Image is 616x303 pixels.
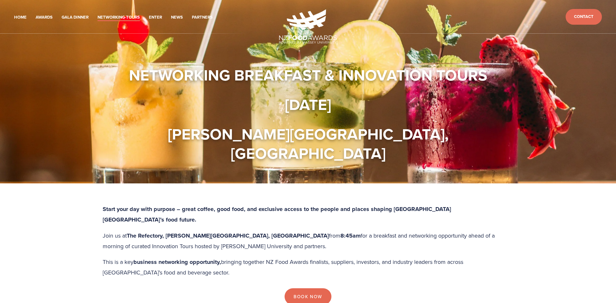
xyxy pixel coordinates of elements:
[149,14,162,21] a: Enter
[129,64,487,86] strong: Networking Breakfast & Innovation Tours
[103,205,453,224] strong: Start your day with purpose – great coffee, good food, and exclusive access to the people and pla...
[285,93,331,116] strong: [DATE]
[62,14,89,21] a: Gala Dinner
[127,231,329,240] strong: The Refectory, [PERSON_NAME][GEOGRAPHIC_DATA], [GEOGRAPHIC_DATA]
[14,14,27,21] a: Home
[98,14,140,21] a: Networking-Tours
[103,257,513,277] p: This is a key bringing together NZ Food Awards finalists, suppliers, investors, and industry lead...
[171,14,183,21] a: News
[566,9,602,25] a: Contact
[103,231,513,251] p: Join us at from for a breakfast and networking opportunity ahead of a morning of curated Innovati...
[168,123,452,164] strong: [PERSON_NAME][GEOGRAPHIC_DATA], [GEOGRAPHIC_DATA]
[340,231,361,240] strong: 8:45am
[36,14,53,21] a: Awards
[133,258,221,266] strong: business networking opportunity,
[192,14,213,21] a: Partners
